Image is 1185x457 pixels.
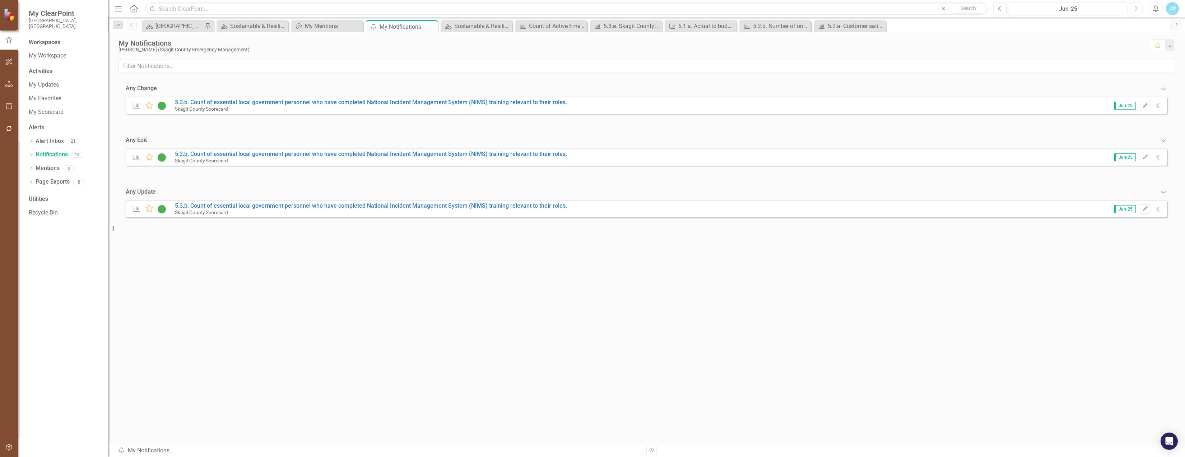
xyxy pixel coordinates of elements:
div: [GEOGRAPHIC_DATA] Page [155,22,203,31]
small: Skagit County Scorecard [175,106,228,112]
div: My Notifications [118,447,641,455]
a: 5.2.b. Number of unique visitors to county website [741,22,809,31]
div: [PERSON_NAME] (Skagit County Emergency Management) [118,47,1143,52]
a: My Favorites [29,94,101,103]
span: Jun-25 [1114,102,1136,110]
div: My Notifications [118,39,1143,47]
span: My ClearPoint [29,9,101,18]
small: [GEOGRAPHIC_DATA], [GEOGRAPHIC_DATA] [29,18,101,29]
button: Search [950,4,986,14]
div: Workspaces [29,38,60,47]
a: My Mentions [293,22,361,31]
img: On Target [157,101,166,110]
div: 5.2.b. Number of unique visitors to county website [753,22,809,31]
div: 5.1.a. Actual to budget [678,22,735,31]
div: Open Intercom Messenger [1161,433,1178,450]
span: Jun-25 [1114,153,1136,161]
div: My Mentions [305,22,361,31]
small: Skagit County Scorecard [175,209,228,215]
div: 8 [73,179,85,185]
div: Sustainable & Resilient County Government (KFA 5) Initiative Dashboard [230,22,287,31]
div: Sustainable & Resilient County Government (KFA 5) Measure Dashboard [454,22,511,31]
a: Mentions [36,164,60,172]
div: Alerts [29,124,101,132]
a: Page Exports [36,178,70,186]
button: Jd [1166,2,1179,15]
a: 5.2.a. Customer satisfaction survey [816,22,884,31]
a: Sustainable & Resilient County Government (KFA 5) Measure Dashboard [442,22,511,31]
a: Count of Active Emergency Worker Volunteers [517,22,585,31]
div: Jun-25 [1011,5,1125,13]
a: Notifications [36,151,68,159]
a: [GEOGRAPHIC_DATA] Page [144,22,203,31]
a: 5.3.b. Count of essential local government personnel who have completed National Incident Managem... [175,202,567,209]
img: On Target [157,153,166,162]
div: My Notifications [380,22,436,31]
a: Recycle Bin [29,209,101,217]
span: Search [961,5,976,11]
button: Jun-25 [1009,2,1127,15]
div: Count of Active Emergency Worker Volunteers [529,22,585,31]
input: Filter Notifications... [118,60,1174,73]
div: Any Edit [126,136,147,144]
input: Search ClearPoint... [145,3,988,15]
div: 21 [68,138,79,144]
small: Skagit County Scorecard [175,158,228,163]
div: Activities [29,67,101,75]
a: My Updates [29,81,101,89]
img: On Target [157,205,166,213]
div: Utilities [29,195,101,203]
span: Jun-25 [1114,205,1136,213]
a: 5.3.b. Count of essential local government personnel who have completed National Incident Managem... [175,151,567,157]
div: Any Change [126,84,157,93]
img: ClearPoint Strategy [3,8,17,21]
a: My Workspace [29,52,101,60]
div: Any Update [126,188,156,196]
div: 18 [71,152,83,158]
div: 2 [63,165,75,171]
a: 5.1.a. Actual to budget [666,22,735,31]
a: 5.3.b. Count of essential local government personnel who have completed National Incident Managem... [175,99,567,106]
div: 5.3.e. Skagit County’s National Flood Insurance Program (NFIP) Community Rating System (CRS) scor... [604,22,660,31]
a: 5.3.e. Skagit County’s National Flood Insurance Program (NFIP) Community Rating System (CRS) scor... [592,22,660,31]
a: Sustainable & Resilient County Government (KFA 5) Initiative Dashboard [218,22,287,31]
a: Alert Inbox [36,137,64,146]
div: 5.2.a. Customer satisfaction survey [828,22,884,31]
a: My Scorecard [29,108,101,116]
